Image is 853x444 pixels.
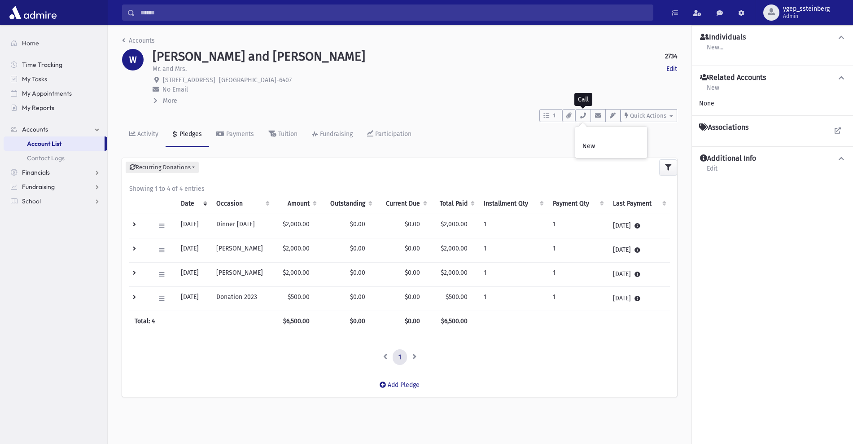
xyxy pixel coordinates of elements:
[22,75,47,83] span: My Tasks
[273,238,320,262] td: $2,000.00
[27,140,61,148] span: Account List
[135,4,653,21] input: Search
[122,122,166,147] a: Activity
[122,37,155,44] a: Accounts
[706,42,724,58] a: New...
[478,262,547,286] td: 1
[305,122,360,147] a: Fundraising
[441,220,468,228] span: $2,000.00
[320,193,376,214] th: Outstanding: activate to sort column ascending
[175,286,210,311] td: [DATE]
[551,112,558,120] span: 1
[575,138,647,154] a: New
[478,238,547,262] td: 1
[175,214,210,238] td: [DATE]
[376,193,431,214] th: Current Due: activate to sort column ascending
[405,269,420,277] span: $0.00
[129,311,273,331] th: Total: 4
[547,193,608,214] th: Payment Qty: activate to sort column ascending
[360,122,419,147] a: Participation
[405,245,420,252] span: $0.00
[4,72,107,86] a: My Tasks
[126,162,199,173] button: Recurring Donations
[211,193,273,214] th: Occasion : activate to sort column ascending
[539,109,562,122] button: 1
[666,64,677,74] a: Edit
[4,194,107,208] a: School
[27,154,65,162] span: Contact Logs
[350,220,365,228] span: $0.00
[211,238,273,262] td: [PERSON_NAME]
[783,13,830,20] span: Admin
[446,293,468,301] span: $500.00
[699,123,748,132] h4: Associations
[350,245,365,252] span: $0.00
[700,154,756,163] h4: Additional Info
[178,130,202,138] div: Pledges
[136,130,158,138] div: Activity
[163,76,215,84] span: [STREET_ADDRESS]
[273,311,320,331] th: $6,500.00
[431,311,479,331] th: $6,500.00
[706,83,720,99] a: New
[630,112,666,119] span: Quick Actions
[166,122,209,147] a: Pledges
[4,151,107,165] a: Contact Logs
[22,168,50,176] span: Financials
[163,97,177,105] span: More
[22,61,62,69] span: Time Tracking
[478,214,547,238] td: 1
[441,269,468,277] span: $2,000.00
[22,197,41,205] span: School
[4,165,107,180] a: Financials
[273,262,320,286] td: $2,000.00
[700,73,766,83] h4: Related Accounts
[350,293,365,301] span: $0.00
[4,86,107,101] a: My Appointments
[129,184,670,193] div: Showing 1 to 4 of 4 entries
[211,214,273,238] td: Dinner [DATE]
[547,214,608,238] td: 1
[273,286,320,311] td: $500.00
[276,130,297,138] div: Tuition
[4,36,107,50] a: Home
[22,183,55,191] span: Fundraising
[4,101,107,115] a: My Reports
[153,96,178,106] button: More
[22,39,39,47] span: Home
[4,180,107,194] a: Fundraising
[7,4,59,22] img: AdmirePro
[224,130,254,138] div: Payments
[175,238,210,262] td: [DATE]
[211,262,273,286] td: [PERSON_NAME]
[608,193,670,214] th: Last Payment: activate to sort column ascending
[699,99,846,108] div: None
[574,93,592,106] div: Call
[441,245,468,252] span: $2,000.00
[211,286,273,311] td: Donation 2023
[22,125,48,133] span: Accounts
[376,311,431,331] th: $0.00
[153,64,187,74] p: Mr. and Mrs.
[372,374,427,396] a: Add Pledge
[608,286,670,311] td: [DATE]
[175,193,210,214] th: Date: activate to sort column ascending
[373,130,411,138] div: Participation
[393,349,407,365] a: 1
[405,220,420,228] span: $0.00
[209,122,261,147] a: Payments
[320,311,376,331] th: $0.00
[4,136,105,151] a: Account List
[547,238,608,262] td: 1
[175,262,210,286] td: [DATE]
[608,214,670,238] td: [DATE]
[350,269,365,277] span: $0.00
[783,5,830,13] span: ygep_ssteinberg
[318,130,353,138] div: Fundraising
[4,122,107,136] a: Accounts
[700,33,746,42] h4: Individuals
[431,193,479,214] th: Total Paid: activate to sort column ascending
[547,262,608,286] td: 1
[22,104,54,112] span: My Reports
[608,238,670,262] td: [DATE]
